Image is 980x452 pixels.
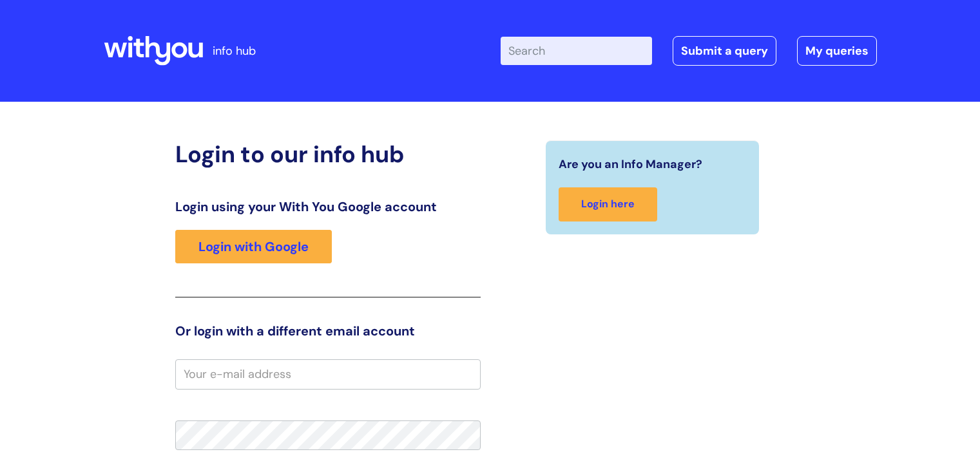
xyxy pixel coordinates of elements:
[501,37,652,65] input: Search
[175,359,481,389] input: Your e-mail address
[175,230,332,263] a: Login with Google
[559,187,657,221] a: Login here
[175,199,481,214] h3: Login using your With You Google account
[797,36,877,66] a: My queries
[175,140,481,168] h2: Login to our info hub
[213,41,256,61] p: info hub
[559,154,702,174] span: Are you an Info Manager?
[673,36,776,66] a: Submit a query
[175,323,481,339] h3: Or login with a different email account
